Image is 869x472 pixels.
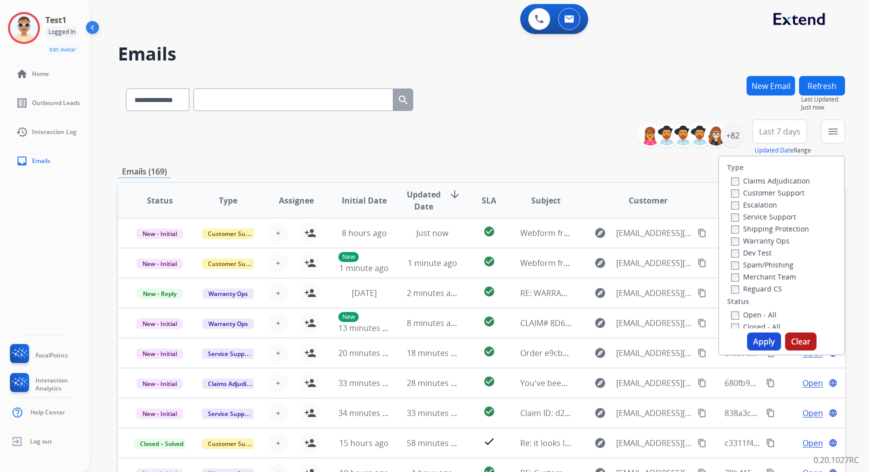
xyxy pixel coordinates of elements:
[766,378,775,387] mat-icon: content_copy
[483,285,495,297] mat-icon: check_circle
[136,318,183,329] span: New - Initial
[304,257,316,269] mat-icon: person_add
[483,345,495,357] mat-icon: check_circle
[483,375,495,387] mat-icon: check_circle
[731,213,739,221] input: Service Support
[520,407,710,418] span: Claim ID: d21fe23d-ebe9-4e87-bb0c-ae2d596d78ce
[268,403,288,423] button: +
[338,322,396,333] span: 13 minutes ago
[731,189,739,197] input: Customer Support
[276,317,280,329] span: +
[16,126,28,138] mat-icon: history
[45,14,66,26] h3: Test1
[416,227,448,238] span: Just now
[727,162,744,172] label: Type
[616,257,692,269] span: [EMAIL_ADDRESS][DOMAIN_NAME]
[268,313,288,333] button: +
[731,200,777,209] label: Escalation
[202,348,259,359] span: Service Support
[8,373,90,396] a: Interaction Analytics
[342,227,387,238] span: 8 hours ago
[276,257,280,269] span: +
[698,228,707,237] mat-icon: content_copy
[616,287,692,299] span: [EMAIL_ADDRESS][DOMAIN_NAME]
[731,273,739,281] input: Merchant Team
[16,155,28,167] mat-icon: inbox
[268,283,288,303] button: +
[276,287,280,299] span: +
[202,258,267,269] span: Customer Support
[616,407,692,419] span: [EMAIL_ADDRESS][DOMAIN_NAME]
[520,257,747,268] span: Webform from [EMAIL_ADDRESS][DOMAIN_NAME] on [DATE]
[616,377,692,389] span: [EMAIL_ADDRESS][DOMAIN_NAME]
[136,228,183,239] span: New - Initial
[520,347,697,358] span: Order e9cb1422-7974-4bb8-933c-f330c8e19795
[304,377,316,389] mat-icon: person_add
[483,315,495,327] mat-icon: check_circle
[483,435,495,447] mat-icon: check
[118,44,845,64] h2: Emails
[304,407,316,419] mat-icon: person_add
[829,408,838,417] mat-icon: language
[698,258,707,267] mat-icon: content_copy
[342,194,387,206] span: Initial Date
[137,288,182,299] span: New - Reply
[721,123,745,147] div: +82
[202,228,267,239] span: Customer Support
[35,351,68,359] span: FocalPoints
[338,407,396,418] span: 34 minutes ago
[338,312,359,322] p: New
[731,177,739,185] input: Claims Adjudication
[16,97,28,109] mat-icon: list_alt
[520,377,833,388] span: You've been assigned a new service order: 10a4f2b9-81ca-4dca-a1ee-b7cc93a50009
[449,188,461,200] mat-icon: arrow_downward
[594,317,606,329] mat-icon: explore
[698,438,707,447] mat-icon: content_copy
[731,236,790,245] label: Warranty Ops
[731,311,739,319] input: Open - All
[136,348,183,359] span: New - Initial
[136,408,183,419] span: New - Initial
[147,194,173,206] span: Status
[766,408,775,417] mat-icon: content_copy
[727,296,749,306] label: Status
[731,248,772,257] label: Dev Test
[731,188,805,197] label: Customer Support
[731,285,739,293] input: Reguard CS
[483,405,495,417] mat-icon: check_circle
[304,227,316,239] mat-icon: person_add
[731,322,781,331] label: Closed - All
[759,129,801,133] span: Last 7 days
[352,287,377,298] span: [DATE]
[731,323,739,331] input: Closed - All
[202,318,254,329] span: Warranty Ops
[407,287,460,298] span: 2 minutes ago
[32,99,80,107] span: Outbound Leads
[32,128,76,136] span: Interaction Log
[803,407,823,419] span: Open
[276,227,280,239] span: +
[202,378,270,389] span: Claims Adjudication
[731,260,794,269] label: Spam/Phishing
[202,438,267,449] span: Customer Support
[829,378,838,387] mat-icon: language
[8,344,68,367] a: FocalPoints
[616,227,692,239] span: [EMAIL_ADDRESS][DOMAIN_NAME]
[268,373,288,393] button: +
[407,437,465,448] span: 58 minutes ago
[827,125,839,137] mat-icon: menu
[785,332,817,350] button: Clear
[30,437,52,445] span: Log out
[698,318,707,327] mat-icon: content_copy
[799,76,845,95] button: Refresh
[594,347,606,359] mat-icon: explore
[35,376,90,392] span: Interaction Analytics
[407,347,465,358] span: 18 minutes ago
[801,103,845,111] span: Just now
[731,201,739,209] input: Escalation
[407,377,465,388] span: 28 minutes ago
[45,26,78,38] div: Logged In
[731,249,739,257] input: Dev Test
[397,94,409,106] mat-icon: search
[531,194,561,206] span: Subject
